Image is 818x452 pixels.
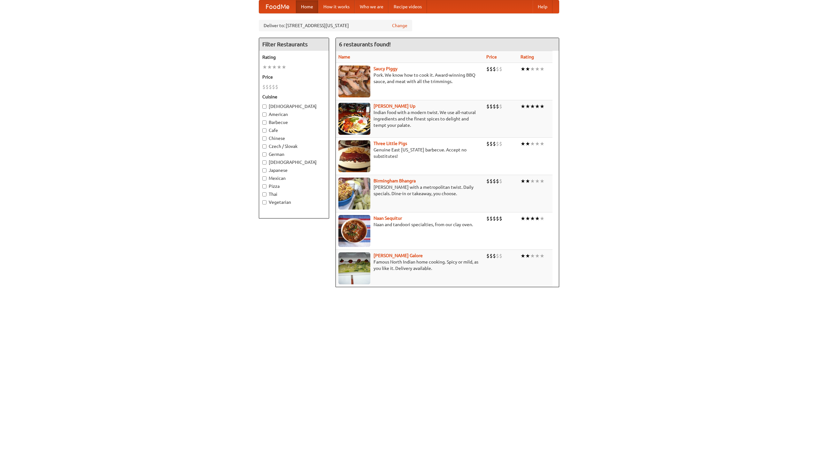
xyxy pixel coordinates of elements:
[318,0,355,13] a: How it works
[339,41,391,47] ng-pluralize: 6 restaurants found!
[262,127,326,134] label: Cafe
[266,83,269,90] li: $
[535,178,540,185] li: ★
[262,168,266,172] input: Japanese
[262,200,266,204] input: Vegetarian
[262,94,326,100] h5: Cuisine
[262,176,266,180] input: Mexican
[338,252,370,284] img: currygalore.jpg
[490,252,493,259] li: $
[521,54,534,59] a: Rating
[338,65,370,97] img: saucy.jpg
[259,38,329,51] h4: Filter Restaurants
[338,140,370,172] img: littlepigs.jpg
[338,54,350,59] a: Name
[525,103,530,110] li: ★
[490,65,493,73] li: $
[296,0,318,13] a: Home
[535,215,540,222] li: ★
[374,178,416,183] a: Birmingham Bhangra
[493,103,496,110] li: $
[262,143,326,149] label: Czech / Slovak
[262,151,326,157] label: German
[540,140,544,147] li: ★
[486,140,490,147] li: $
[259,20,412,31] div: Deliver to: [STREET_ADDRESS][US_STATE]
[392,22,407,29] a: Change
[530,140,535,147] li: ★
[525,178,530,185] li: ★
[262,83,266,90] li: $
[262,152,266,157] input: German
[259,0,296,13] a: FoodMe
[262,135,326,142] label: Chinese
[493,178,496,185] li: $
[486,54,497,59] a: Price
[262,199,326,205] label: Vegetarian
[521,178,525,185] li: ★
[499,215,502,222] li: $
[262,111,326,118] label: American
[338,103,370,135] img: curryup.jpg
[499,178,502,185] li: $
[535,140,540,147] li: ★
[496,140,499,147] li: $
[525,65,530,73] li: ★
[525,140,530,147] li: ★
[262,160,266,165] input: [DEMOGRAPHIC_DATA]
[374,141,407,146] a: Three Little Pigs
[530,65,535,73] li: ★
[262,74,326,80] h5: Price
[338,178,370,210] img: bhangra.jpg
[338,147,481,159] p: Genuine East [US_STATE] barbecue. Accept no substitutes!
[338,221,481,228] p: Naan and tandoori specialties, from our clay oven.
[521,65,525,73] li: ★
[486,252,490,259] li: $
[499,103,502,110] li: $
[535,65,540,73] li: ★
[490,140,493,147] li: $
[282,64,286,71] li: ★
[486,65,490,73] li: $
[521,252,525,259] li: ★
[262,128,266,133] input: Cafe
[262,119,326,126] label: Barbecue
[493,215,496,222] li: $
[496,215,499,222] li: $
[493,140,496,147] li: $
[499,65,502,73] li: $
[338,72,481,85] p: Pork. We know how to cook it. Award-winning BBQ sauce, and meat with all the trimmings.
[540,65,544,73] li: ★
[272,83,275,90] li: $
[262,192,266,196] input: Thai
[540,103,544,110] li: ★
[521,103,525,110] li: ★
[499,140,502,147] li: $
[486,215,490,222] li: $
[374,216,402,221] a: Naan Sequitur
[486,103,490,110] li: $
[338,259,481,272] p: Famous North Indian home cooking. Spicy or mild, as you like it. Delivery available.
[490,215,493,222] li: $
[262,103,326,110] label: [DEMOGRAPHIC_DATA]
[267,64,272,71] li: ★
[389,0,427,13] a: Recipe videos
[540,178,544,185] li: ★
[530,178,535,185] li: ★
[262,184,266,188] input: Pizza
[530,103,535,110] li: ★
[530,252,535,259] li: ★
[533,0,552,13] a: Help
[262,64,267,71] li: ★
[338,184,481,197] p: [PERSON_NAME] with a metropolitan twist. Daily specials. Dine-in or takeaway, you choose.
[490,178,493,185] li: $
[277,64,282,71] li: ★
[535,103,540,110] li: ★
[374,103,415,109] a: [PERSON_NAME] Up
[374,66,397,71] b: Saucy Piggy
[269,83,272,90] li: $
